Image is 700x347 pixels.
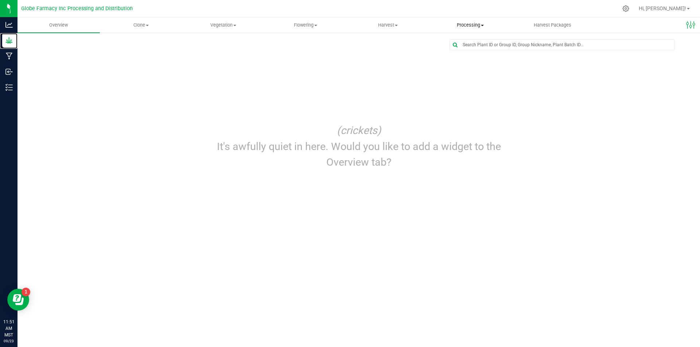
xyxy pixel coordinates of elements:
span: Hi, [PERSON_NAME]! [639,5,686,11]
span: Vegetation [183,22,264,28]
div: Manage settings [621,5,630,12]
i: (crickets) [337,124,381,137]
span: Processing [429,22,511,28]
inline-svg: Inbound [5,68,13,75]
a: Vegetation [182,17,265,33]
a: Overview [17,17,100,33]
span: Flowering [265,22,346,28]
span: Globe Farmacy Inc Processing and Distribution [21,5,133,12]
input: Search Plant ID or Group ID, Group Nickname, Plant Batch ID... [450,40,674,50]
span: Overview [39,22,78,28]
p: 09/23 [3,338,14,344]
inline-svg: Inventory [5,84,13,91]
p: 11:51 AM MST [3,319,14,338]
iframe: Resource center [7,289,29,311]
a: Flowering [264,17,347,33]
a: Processing [429,17,512,33]
span: Clone [100,22,182,28]
a: Harvest Packages [512,17,594,33]
inline-svg: Analytics [5,21,13,28]
span: Harvest Packages [524,22,581,28]
span: Harvest [347,22,429,28]
p: It's awfully quiet in here. Would you like to add a widget to the Overview tab? [199,139,518,170]
a: Harvest [347,17,429,33]
a: Clone [100,17,182,33]
inline-svg: Manufacturing [5,52,13,60]
iframe: Resource center unread badge [22,288,30,296]
inline-svg: Grow [5,37,13,44]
